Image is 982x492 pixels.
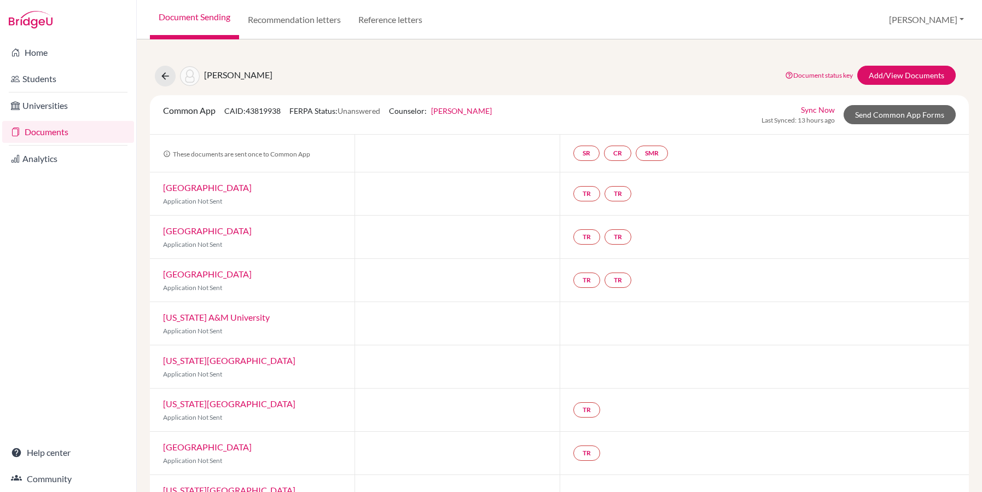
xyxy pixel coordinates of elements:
a: Analytics [2,148,134,170]
a: TR [573,186,600,201]
a: TR [605,229,631,245]
a: Students [2,68,134,90]
a: [US_STATE][GEOGRAPHIC_DATA] [163,355,295,366]
span: CAID: 43819938 [224,106,281,115]
a: [GEOGRAPHIC_DATA] [163,225,252,236]
a: Send Common App Forms [844,105,956,124]
img: Bridge-U [9,11,53,28]
span: FERPA Status: [289,106,380,115]
a: Sync Now [801,104,835,115]
a: Home [2,42,134,63]
span: Common App [163,105,216,115]
a: CR [604,146,631,161]
a: TR [573,229,600,245]
span: Application Not Sent [163,456,222,465]
span: These documents are sent once to Common App [163,150,310,158]
a: Help center [2,442,134,464]
span: Unanswered [338,106,380,115]
button: [PERSON_NAME] [884,9,969,30]
a: Documents [2,121,134,143]
span: Application Not Sent [163,327,222,335]
span: [PERSON_NAME] [204,70,272,80]
span: Last Synced: 13 hours ago [762,115,835,125]
a: [US_STATE][GEOGRAPHIC_DATA] [163,398,295,409]
a: SMR [636,146,668,161]
a: SR [573,146,600,161]
a: TR [573,273,600,288]
a: [GEOGRAPHIC_DATA] [163,182,252,193]
a: [GEOGRAPHIC_DATA] [163,442,252,452]
a: TR [605,273,631,288]
span: Application Not Sent [163,197,222,205]
a: [PERSON_NAME] [431,106,492,115]
a: [GEOGRAPHIC_DATA] [163,269,252,279]
a: Community [2,468,134,490]
a: [US_STATE] A&M University [163,312,270,322]
a: TR [573,402,600,418]
a: Universities [2,95,134,117]
a: TR [573,445,600,461]
span: Application Not Sent [163,240,222,248]
a: Document status key [785,71,853,79]
span: Application Not Sent [163,413,222,421]
span: Application Not Sent [163,283,222,292]
span: Counselor: [389,106,492,115]
a: TR [605,186,631,201]
a: Add/View Documents [857,66,956,85]
span: Application Not Sent [163,370,222,378]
